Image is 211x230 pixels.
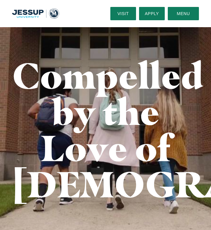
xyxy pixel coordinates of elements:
img: Multnomah University Logo [12,8,59,19]
a: Apply [139,7,165,20]
a: Home [12,8,59,19]
h1: Compelled by the Love of [DEMOGRAPHIC_DATA] [12,57,199,202]
button: Menu [168,7,199,20]
a: Visit [110,7,136,20]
